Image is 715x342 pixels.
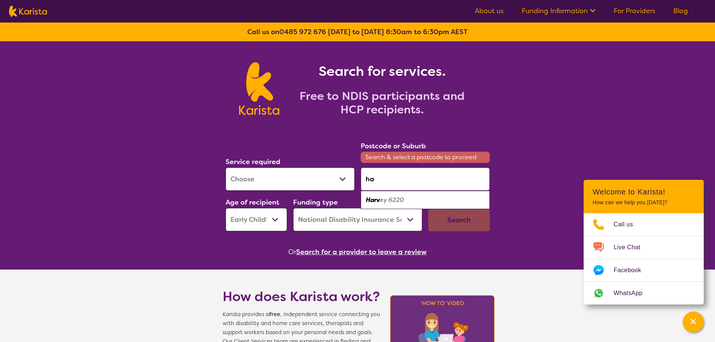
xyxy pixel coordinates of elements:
[288,89,476,116] h2: Free to NDIS participants and HCP recipients.
[247,27,468,36] b: Call us on [DATE] to [DATE] 8:30am to 6:30pm AEST
[614,265,650,276] span: Facebook
[293,198,338,207] label: Funding type
[296,246,427,258] button: Search for a provider to leave a review
[361,152,490,163] span: Search & select a postcode to proceed
[673,6,688,15] a: Blog
[269,311,280,318] b: free
[614,219,642,230] span: Call us
[226,198,279,207] label: Age of recipient
[361,167,490,191] input: Type
[614,242,649,253] span: Live Chat
[683,312,704,333] button: Channel Menu
[364,193,486,207] div: Harvey 6220
[223,288,380,306] h1: How does Karista work?
[288,246,296,258] span: Or
[614,6,655,15] a: For Providers
[584,213,704,304] ul: Choose channel
[226,157,280,166] label: Service required
[584,180,704,304] div: Channel Menu
[614,288,652,299] span: WhatsApp
[380,196,404,204] em: ey 6220
[239,62,279,115] img: Karista logo
[584,282,704,304] a: Web link opens in a new tab.
[522,6,596,15] a: Funding Information
[9,6,47,17] img: Karista logo
[593,187,695,196] h2: Welcome to Karista!
[593,199,695,206] p: How can we help you [DATE]?
[288,62,476,80] h1: Search for services.
[279,27,326,36] a: 0485 972 676
[361,142,426,151] label: Postcode or Suburb
[366,196,380,204] em: Harv
[475,6,504,15] a: About us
